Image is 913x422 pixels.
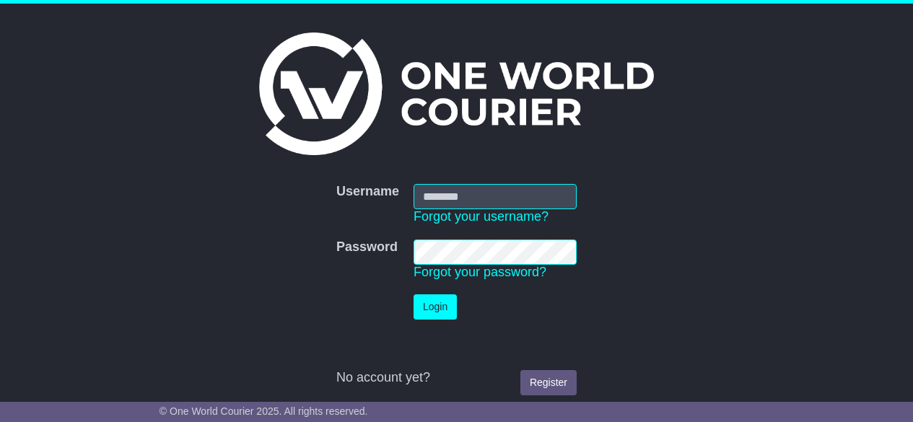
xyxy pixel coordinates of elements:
div: No account yet? [336,370,577,386]
button: Login [414,294,457,320]
a: Forgot your password? [414,265,546,279]
span: © One World Courier 2025. All rights reserved. [160,405,368,417]
label: Username [336,184,399,200]
img: One World [259,32,653,155]
a: Register [520,370,577,395]
a: Forgot your username? [414,209,549,224]
label: Password [336,239,398,255]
